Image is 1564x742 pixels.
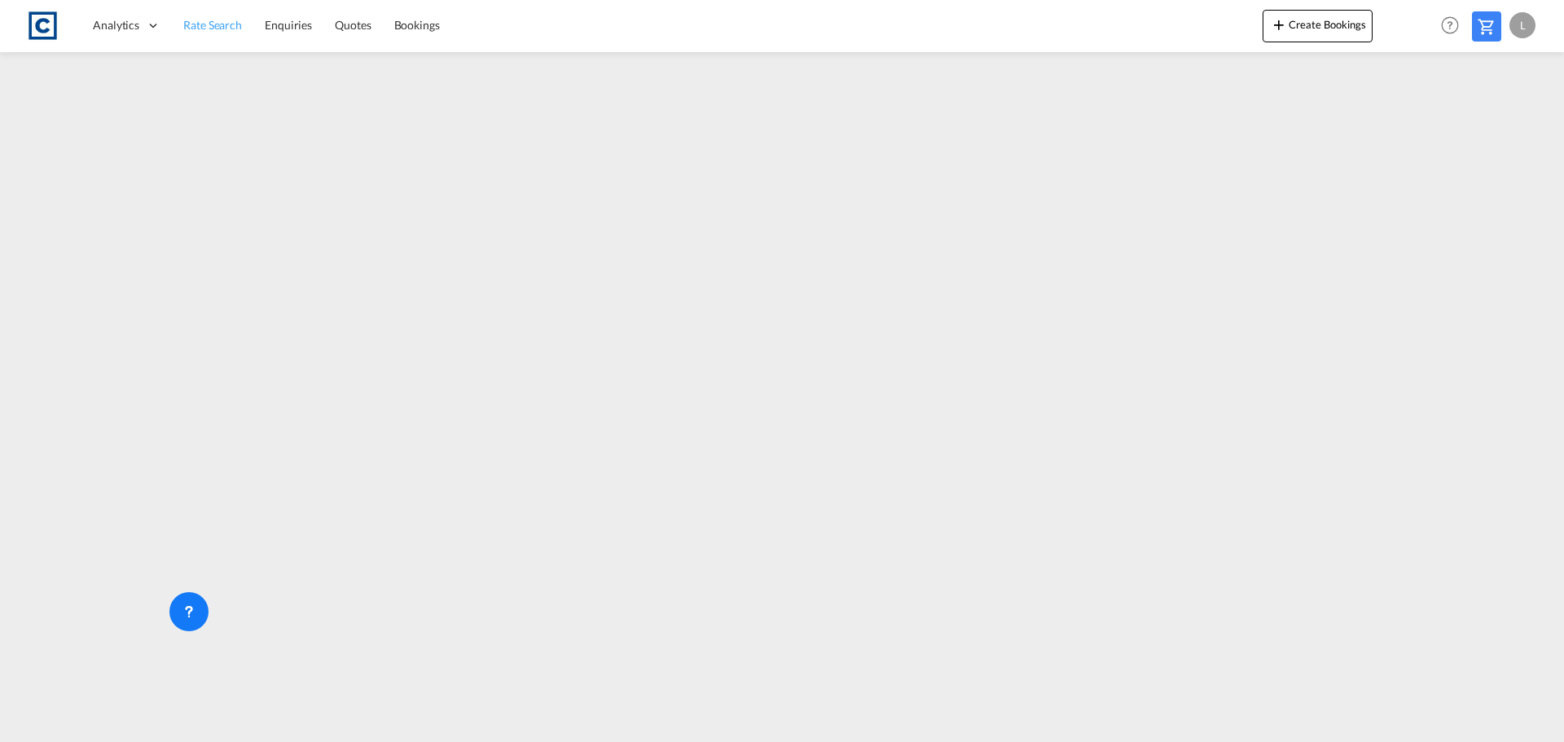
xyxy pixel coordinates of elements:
span: Enquiries [265,18,312,32]
div: L [1509,12,1535,38]
span: Bookings [394,18,440,32]
span: Quotes [335,18,371,32]
span: Analytics [93,17,139,33]
iframe: Chat [12,656,69,718]
span: Rate Search [183,18,242,32]
div: Help [1436,11,1472,41]
md-icon: icon-plus 400-fg [1269,15,1289,34]
span: Help [1436,11,1464,39]
img: 1fdb9190129311efbfaf67cbb4249bed.jpeg [24,7,61,44]
button: icon-plus 400-fgCreate Bookings [1263,10,1373,42]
